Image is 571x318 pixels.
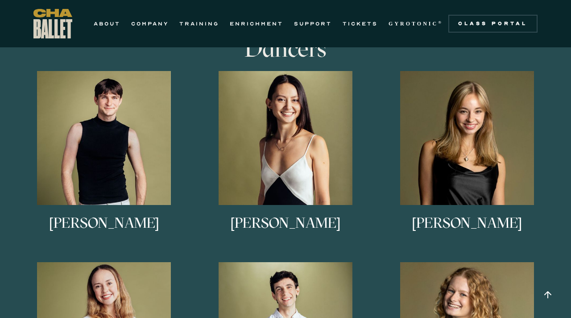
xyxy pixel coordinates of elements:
[389,21,438,27] strong: GYROTONIC
[412,216,522,245] h3: [PERSON_NAME]
[389,18,443,29] a: GYROTONIC®
[343,18,378,29] a: TICKETS
[231,216,341,245] h3: [PERSON_NAME]
[33,9,72,38] a: home
[199,71,372,249] a: [PERSON_NAME]
[18,71,190,249] a: [PERSON_NAME]
[141,35,430,62] h3: Dancers
[49,216,159,245] h3: [PERSON_NAME]
[454,20,532,27] div: Class Portal
[131,18,169,29] a: COMPANY
[448,15,538,33] a: Class Portal
[179,18,219,29] a: TRAINING
[230,18,283,29] a: ENRICHMENT
[438,20,443,25] sup: ®
[381,71,553,249] a: [PERSON_NAME]
[294,18,332,29] a: SUPPORT
[94,18,120,29] a: ABOUT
